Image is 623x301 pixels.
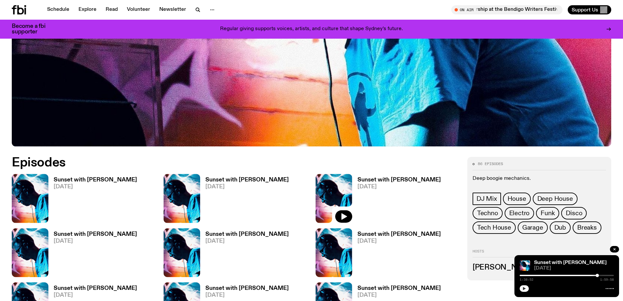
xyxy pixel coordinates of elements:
span: Breaks [577,224,597,231]
a: House [503,193,531,205]
span: Dub [554,224,566,231]
span: [DATE] [205,238,289,244]
a: Dub [550,221,571,234]
img: Simon Caldwell stands side on, looking downwards. He has headphones on. Behind him is a brightly ... [316,228,352,277]
a: Techno [473,207,503,219]
a: Disco [561,207,587,219]
a: Sunset with [PERSON_NAME][DATE] [48,232,137,277]
h3: Sunset with [PERSON_NAME] [205,232,289,237]
h3: Sunset with [PERSON_NAME] [357,286,441,291]
a: DJ Mix [473,193,501,205]
img: Simon Caldwell stands side on, looking downwards. He has headphones on. Behind him is a brightly ... [12,174,48,223]
span: Support Us [572,7,598,13]
span: [DATE] [357,238,441,244]
span: 1:38:52 [520,278,533,281]
span: 86 episodes [478,162,503,166]
p: Regular giving supports voices, artists, and culture that shape Sydney’s future. [220,26,403,32]
span: [DATE] [205,184,289,190]
span: [DATE] [54,184,137,190]
a: Funk [536,207,559,219]
h3: Become a fbi supporter [12,24,54,35]
a: Deep House [533,193,578,205]
h3: Sunset with [PERSON_NAME] [205,286,289,291]
a: Sunset with [PERSON_NAME][DATE] [200,177,289,223]
a: Newsletter [155,5,190,14]
a: Sunset with [PERSON_NAME][DATE] [352,232,441,277]
a: Tech House [473,221,516,234]
a: Explore [75,5,100,14]
span: House [508,195,526,202]
span: [DATE] [357,184,441,190]
span: Techno [477,210,498,217]
button: Support Us [568,5,611,14]
a: Schedule [43,5,73,14]
p: Deep boogie mechanics. [473,176,606,182]
a: Read [102,5,122,14]
h2: Hosts [473,250,606,257]
h3: Sunset with [PERSON_NAME] [54,232,137,237]
h3: Sunset with [PERSON_NAME] [54,286,137,291]
h3: Sunset with [PERSON_NAME] [357,177,441,183]
span: Garage [522,224,543,231]
h2: Episodes [12,157,409,169]
a: Sunset with [PERSON_NAME][DATE] [352,177,441,223]
span: [DATE] [534,266,614,271]
img: Simon Caldwell stands side on, looking downwards. He has headphones on. Behind him is a brightly ... [164,174,200,223]
span: Disco [566,210,582,217]
span: 1:59:58 [600,278,614,281]
a: Sunset with [PERSON_NAME] [534,260,607,265]
h3: [PERSON_NAME] [473,264,606,271]
a: Electro [505,207,534,219]
a: Sunset with [PERSON_NAME][DATE] [200,232,289,277]
a: Garage [518,221,548,234]
span: [DATE] [54,238,137,244]
img: Simon Caldwell stands side on, looking downwards. He has headphones on. Behind him is a brightly ... [520,260,530,271]
h3: Sunset with [PERSON_NAME] [54,177,137,183]
img: Simon Caldwell stands side on, looking downwards. He has headphones on. Behind him is a brightly ... [12,228,48,277]
h3: Sunset with [PERSON_NAME] [357,232,441,237]
button: On AirBackchat / Censorship at the Bendigo Writers Festival, colourism in the makeup industry, an... [451,5,562,14]
span: DJ Mix [476,195,497,202]
a: Breaks [573,221,601,234]
span: Deep House [537,195,573,202]
span: [DATE] [357,292,441,298]
a: Volunteer [123,5,154,14]
span: [DATE] [205,292,289,298]
span: Electro [509,210,530,217]
span: [DATE] [54,292,137,298]
a: Sunset with [PERSON_NAME][DATE] [48,177,137,223]
span: Funk [541,210,555,217]
span: Tech House [477,224,511,231]
h3: Sunset with [PERSON_NAME] [205,177,289,183]
img: Simon Caldwell stands side on, looking downwards. He has headphones on. Behind him is a brightly ... [164,228,200,277]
